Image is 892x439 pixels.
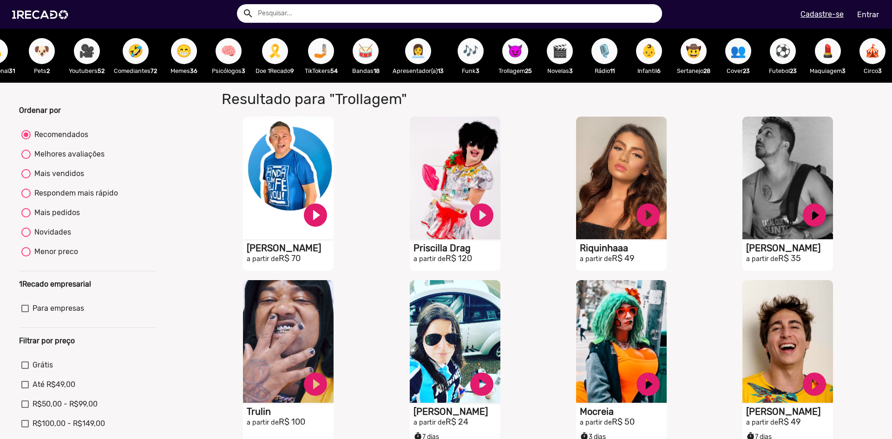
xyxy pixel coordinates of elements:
[31,129,88,140] div: Recomendados
[790,67,797,74] b: 23
[413,242,500,254] h1: Priscilla Drag
[151,67,157,74] b: 72
[746,254,833,264] h2: R$ 35
[374,67,380,74] b: 18
[859,38,885,64] button: 🎪
[247,417,334,427] h2: R$ 100
[413,419,446,426] small: a partir de
[413,417,500,427] h2: R$ 24
[552,38,568,64] span: 🎬
[820,38,836,64] span: 💄
[742,280,833,403] video: S1RECADO vídeos dedicados para fãs e empresas
[410,117,500,239] video: S1RECADO vídeos dedicados para fãs e empresas
[353,38,379,64] button: 🥁
[800,370,828,398] a: play_circle_filled
[393,66,444,75] p: Apresentador(a)
[19,106,61,115] b: Ordenar por
[166,66,202,75] p: Memes
[576,117,667,239] video: S1RECADO vídeos dedicados para fãs e empresas
[256,66,294,75] p: Doe 1Recado
[31,168,84,179] div: Mais vendidos
[171,38,197,64] button: 😁
[267,38,283,64] span: 🎗️
[243,117,334,239] video: S1RECADO vídeos dedicados para fãs e empresas
[775,38,791,64] span: ⚽
[547,38,573,64] button: 🎬
[128,38,144,64] span: 🤣
[247,254,334,264] h2: R$ 70
[24,66,59,75] p: Pets
[453,66,488,75] p: Funk
[33,399,98,410] span: R$50,00 - R$99,00
[525,67,532,74] b: 25
[410,280,500,403] video: S1RECADO vídeos dedicados para fãs e empresas
[190,67,197,74] b: 36
[243,8,254,19] mat-icon: Example home icon
[33,360,53,371] span: Grátis
[569,67,573,74] b: 3
[413,406,500,417] h1: [PERSON_NAME]
[502,38,528,64] button: 😈
[463,38,479,64] span: 🎶
[746,242,833,254] h1: [PERSON_NAME]
[580,254,667,264] h2: R$ 49
[458,38,484,64] button: 🎶
[676,66,711,75] p: Sertanejo
[842,67,846,74] b: 3
[770,38,796,64] button: ⚽
[33,418,105,429] span: R$100,00 - R$149,00
[46,67,50,74] b: 2
[247,255,279,263] small: a partir de
[313,38,329,64] span: 🤳🏼
[800,10,844,19] u: Cadastre-se
[610,67,615,74] b: 11
[19,280,91,288] b: 1Recado empresarial
[851,7,885,23] a: Entrar
[262,38,288,64] button: 🎗️
[636,38,662,64] button: 👶
[438,67,444,74] b: 13
[742,117,833,239] video: S1RECADO vídeos dedicados para fãs e empresas
[580,406,667,417] h1: Mocreia
[243,280,334,403] video: S1RECADO vídeos dedicados para fãs e empresas
[31,207,80,218] div: Mais pedidos
[114,66,157,75] p: Comediantes
[34,38,50,64] span: 🐶
[221,38,236,64] span: 🧠
[348,66,383,75] p: Bandas
[176,38,192,64] span: 😁
[634,370,662,398] a: play_circle_filled
[302,201,329,229] a: play_circle_filled
[498,66,533,75] p: Trollagem
[468,370,496,398] a: play_circle_filled
[855,66,890,75] p: Circo
[580,242,667,254] h1: Riquinhaaa
[865,38,880,64] span: 🎪
[123,38,149,64] button: 🤣
[31,227,71,238] div: Novidades
[31,188,118,199] div: Respondem mais rápido
[19,336,75,345] b: Filtrar por preço
[587,66,622,75] p: Rádio
[216,38,242,64] button: 🧠
[641,38,657,64] span: 👶
[476,67,479,74] b: 3
[746,406,833,417] h1: [PERSON_NAME]
[31,246,78,257] div: Menor preco
[239,5,256,21] button: Example home icon
[746,419,778,426] small: a partir de
[878,67,882,74] b: 3
[413,255,446,263] small: a partir de
[580,419,612,426] small: a partir de
[810,66,846,75] p: Maquiagem
[31,149,105,160] div: Melhores avaliações
[703,67,710,74] b: 28
[576,280,667,403] video: S1RECADO vídeos dedicados para fãs e empresas
[74,38,100,64] button: 🎥
[686,38,702,64] span: 🤠
[413,254,500,264] h2: R$ 120
[98,67,105,74] b: 52
[251,4,662,23] input: Pesquisar...
[33,379,75,390] span: Até R$49,00
[303,66,339,75] p: TikTokers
